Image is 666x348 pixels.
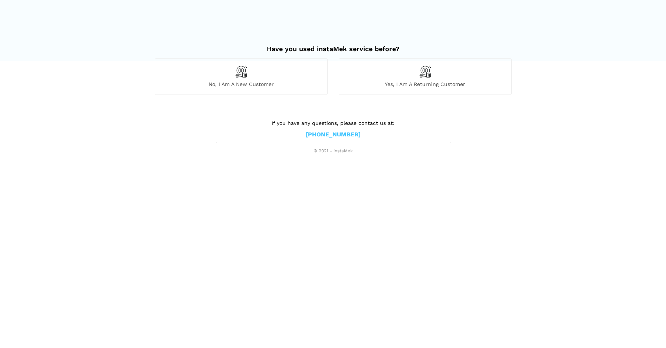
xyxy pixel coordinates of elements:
[306,131,361,139] a: [PHONE_NUMBER]
[216,119,450,127] p: If you have any questions, please contact us at:
[339,81,511,87] span: Yes, I am a returning customer
[155,81,327,87] span: No, I am a new customer
[155,37,512,53] h2: Have you used instaMek service before?
[216,148,450,154] span: © 2021 - instaMek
